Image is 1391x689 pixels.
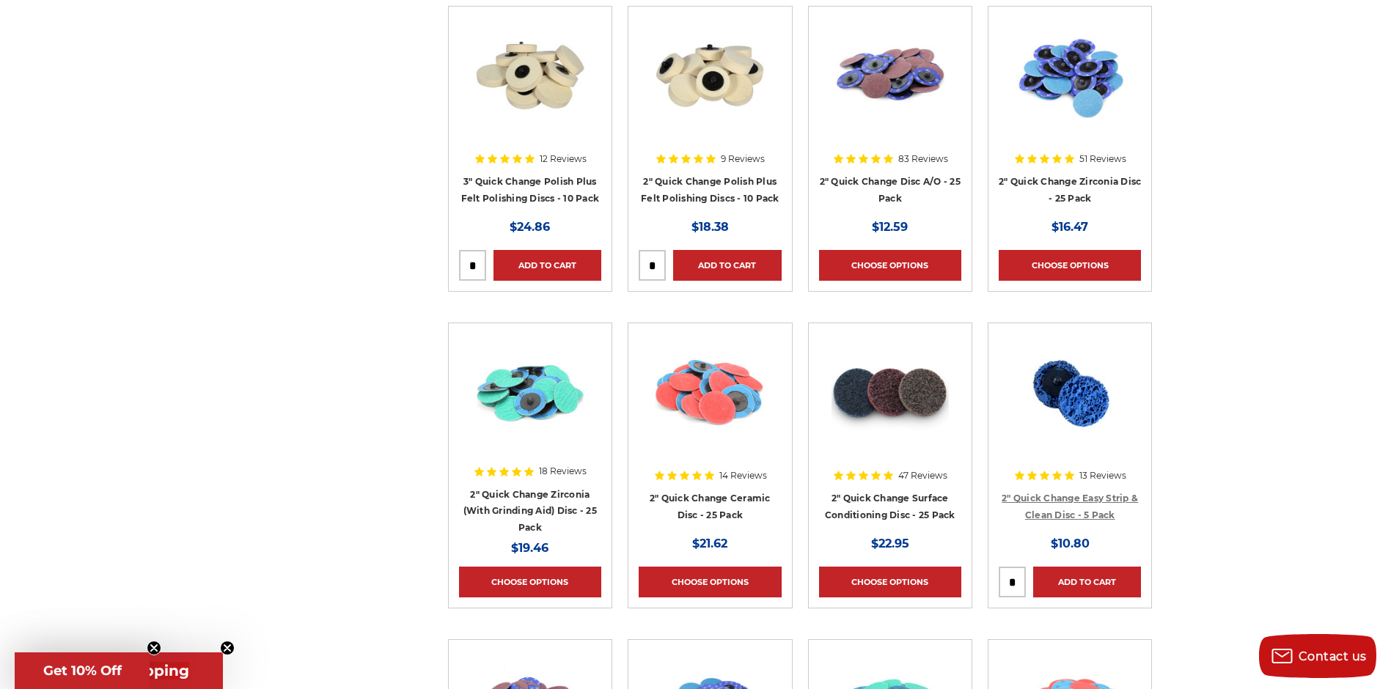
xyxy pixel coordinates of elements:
span: $18.38 [691,220,729,234]
a: Black Hawk Abrasives 2 inch quick change disc for surface preparation on metals [819,334,961,476]
span: $24.86 [510,220,550,234]
span: 83 Reviews [898,155,948,163]
span: $12.59 [872,220,908,234]
button: Contact us [1259,634,1376,678]
a: 2" Quick Change Zirconia Disc - 25 Pack [999,176,1141,204]
button: Close teaser [147,641,161,655]
img: 2 inch strip and clean blue quick change discs [1010,334,1130,451]
a: 2 inch red aluminum oxide quick change sanding discs for metalwork [819,17,961,159]
a: 2" Quick Change Zirconia (With Grinding Aid) Disc - 25 Pack [463,489,597,533]
a: 2" Quick Change Ceramic Disc - 25 Pack [650,493,771,520]
img: 2" Roloc Polishing Felt Discs [651,17,768,134]
span: 14 Reviews [719,471,767,480]
img: 2 inch zirconia plus grinding aid quick change disc [471,334,589,451]
span: $22.95 [871,537,909,550]
a: 2" Quick Change Disc A/O - 25 Pack [820,176,961,204]
a: 3" Quick Change Polish Plus Felt Polishing Discs - 10 Pack [461,176,600,204]
span: 51 Reviews [1079,155,1126,163]
a: 2 inch quick change sanding disc Ceramic [639,334,781,476]
button: Close teaser [220,641,235,655]
div: Get Free ShippingClose teaser [15,652,223,689]
a: 2" Quick Change Easy Strip & Clean Disc - 5 Pack [1002,493,1138,520]
img: Black Hawk Abrasives 2 inch quick change disc for surface preparation on metals [832,334,949,451]
img: Assortment of 2-inch Metalworking Discs, 80 Grit, Quick Change, with durable Zirconia abrasive by... [1011,17,1128,134]
a: Choose Options [819,250,961,281]
a: Choose Options [639,567,781,597]
a: 2 inch zirconia plus grinding aid quick change disc [459,334,601,476]
a: Assortment of 2-inch Metalworking Discs, 80 Grit, Quick Change, with durable Zirconia abrasive by... [999,17,1141,159]
a: Add to Cart [1033,567,1141,597]
span: $19.46 [511,541,548,555]
a: 2" Quick Change Surface Conditioning Disc - 25 Pack [825,493,955,520]
img: 2 inch quick change sanding disc Ceramic [651,334,768,451]
span: 13 Reviews [1079,471,1126,480]
img: 2 inch red aluminum oxide quick change sanding discs for metalwork [832,17,949,134]
img: 3 inch polishing felt roloc discs [471,17,589,134]
a: Choose Options [999,250,1141,281]
span: $21.62 [692,537,727,550]
a: 3 inch polishing felt roloc discs [459,17,601,159]
span: 47 Reviews [898,471,947,480]
a: Choose Options [819,567,961,597]
span: 12 Reviews [540,155,587,163]
span: Get 10% Off [43,663,122,679]
a: Add to Cart [493,250,601,281]
span: 9 Reviews [721,155,765,163]
a: 2" Quick Change Polish Plus Felt Polishing Discs - 10 Pack [641,176,779,204]
span: $10.80 [1051,537,1090,550]
span: Contact us [1299,649,1367,663]
div: Get 10% OffClose teaser [15,652,150,689]
a: Add to Cart [673,250,781,281]
a: 2 inch strip and clean blue quick change discs [999,334,1141,476]
span: $16.47 [1051,220,1088,234]
a: 2" Roloc Polishing Felt Discs [639,17,781,159]
a: Choose Options [459,567,601,597]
